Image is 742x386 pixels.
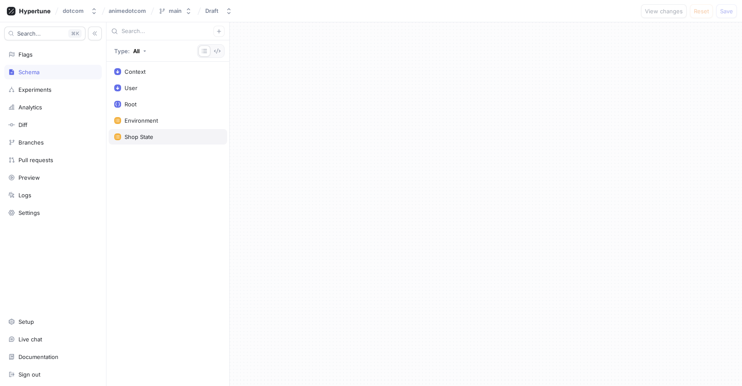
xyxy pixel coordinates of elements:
button: Save [716,4,737,18]
div: Documentation [18,353,58,360]
div: Flags [18,51,33,58]
button: Draft [202,4,236,18]
input: Search... [122,27,213,36]
p: Type: [114,48,130,54]
span: Save [720,9,733,14]
div: K [68,29,82,38]
button: Type: All [111,43,149,58]
div: Root [125,101,137,108]
button: Search...K [4,27,85,40]
div: Diff [18,121,27,128]
span: Search... [17,31,41,36]
button: main [155,4,195,18]
div: Pull requests [18,157,53,163]
div: Branches [18,139,44,146]
div: Shop State [125,133,153,140]
div: Logs [18,192,31,199]
div: Analytics [18,104,42,111]
div: Context [125,68,146,75]
div: Draft [205,7,219,15]
button: Reset [690,4,713,18]
button: View changes [641,4,687,18]
div: Sign out [18,371,40,378]
span: View changes [645,9,683,14]
button: dotcom [59,4,101,18]
div: User [125,84,137,91]
div: Experiments [18,86,52,93]
div: Live chat [18,336,42,343]
div: main [169,7,182,15]
div: Schema [18,69,40,75]
span: animedotcom [109,8,146,14]
div: Preview [18,174,40,181]
div: Settings [18,209,40,216]
div: Setup [18,318,34,325]
span: Reset [694,9,709,14]
div: Environment [125,117,158,124]
div: dotcom [63,7,84,15]
div: All [133,48,140,54]
a: Documentation [4,350,102,364]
